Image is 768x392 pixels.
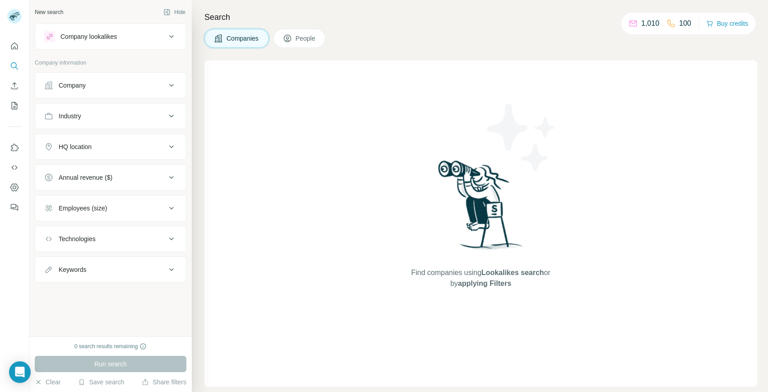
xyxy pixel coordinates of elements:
[408,267,553,289] span: Find companies using or by
[7,98,22,114] button: My lists
[142,378,186,387] button: Share filters
[227,34,259,43] span: Companies
[481,269,544,276] span: Lookalikes search
[7,78,22,94] button: Enrich CSV
[35,259,186,280] button: Keywords
[7,140,22,156] button: Use Surfe on LinkedIn
[59,173,112,182] div: Annual revenue ($)
[35,197,186,219] button: Employees (size)
[641,18,659,29] p: 1,010
[60,32,117,41] div: Company lookalikes
[74,342,147,350] div: 0 search results remaining
[481,97,562,178] img: Surfe Illustration - Stars
[35,378,60,387] button: Clear
[35,59,186,67] p: Company information
[434,158,528,259] img: Surfe Illustration - Woman searching with binoculars
[35,105,186,127] button: Industry
[7,58,22,74] button: Search
[59,234,96,243] div: Technologies
[59,265,86,274] div: Keywords
[35,75,186,96] button: Company
[59,142,92,151] div: HQ location
[35,8,63,16] div: New search
[7,179,22,196] button: Dashboard
[35,167,186,188] button: Annual revenue ($)
[78,378,124,387] button: Save search
[59,204,107,213] div: Employees (size)
[296,34,316,43] span: People
[157,5,192,19] button: Hide
[35,228,186,250] button: Technologies
[204,11,757,23] h4: Search
[7,38,22,54] button: Quick start
[59,81,86,90] div: Company
[35,26,186,47] button: Company lookalikes
[706,17,748,30] button: Buy credits
[7,159,22,176] button: Use Surfe API
[35,136,186,158] button: HQ location
[458,280,511,287] span: applying Filters
[59,112,81,121] div: Industry
[7,199,22,215] button: Feedback
[9,361,31,383] div: Open Intercom Messenger
[679,18,691,29] p: 100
